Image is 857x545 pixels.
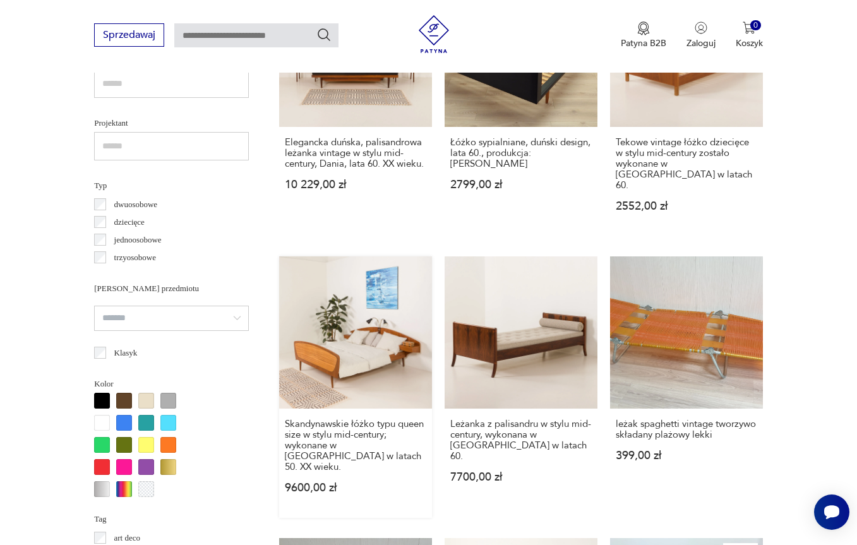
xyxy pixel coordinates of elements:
[450,472,592,482] p: 7700,00 zł
[316,27,332,42] button: Szukaj
[114,215,145,229] p: dziecięce
[114,346,138,360] p: Klasyk
[621,37,666,49] p: Patyna B2B
[616,450,757,461] p: 399,00 zł
[114,198,158,212] p: dwuosobowe
[814,494,849,530] iframe: Smartsupp widget button
[285,137,426,169] h3: Elegancka duńska, palisandrowa leżanka vintage w stylu mid-century, Dania, lata 60. XX wieku.
[285,179,426,190] p: 10 229,00 zł
[94,377,249,391] p: Kolor
[445,256,597,518] a: Leżanka z palisandru w stylu mid-century, wykonana w Danii w latach 60.Leżanka z palisandru w sty...
[686,21,716,49] button: Zaloguj
[450,179,592,190] p: 2799,00 zł
[450,137,592,169] h3: Łóżko sypialniane, duński design, lata 60., produkcja: [PERSON_NAME]
[695,21,707,34] img: Ikonka użytkownika
[114,233,162,247] p: jednoosobowe
[114,251,156,265] p: trzyosobowe
[114,531,141,545] p: art deco
[616,137,757,191] h3: Tekowe vintage łóżko dziecięce w stylu mid-century zostało wykonane w [GEOGRAPHIC_DATA] w latach 60.
[415,15,453,53] img: Patyna - sklep z meblami i dekoracjami vintage
[736,37,763,49] p: Koszyk
[94,282,249,296] p: [PERSON_NAME] przedmiotu
[616,419,757,440] h3: leżak spaghetti vintage tworzywo składany plażowy lekki
[94,512,249,526] p: Tag
[736,21,763,49] button: 0Koszyk
[621,21,666,49] button: Patyna B2B
[616,201,757,212] p: 2552,00 zł
[686,37,716,49] p: Zaloguj
[94,23,164,47] button: Sprzedawaj
[621,21,666,49] a: Ikona medaluPatyna B2B
[450,419,592,462] h3: Leżanka z palisandru w stylu mid-century, wykonana w [GEOGRAPHIC_DATA] w latach 60.
[750,20,761,31] div: 0
[285,419,426,472] h3: Skandynawskie łóżko typu queen size w stylu mid-century; wykonane w [GEOGRAPHIC_DATA] w latach 50...
[285,482,426,493] p: 9600,00 zł
[743,21,755,34] img: Ikona koszyka
[94,32,164,40] a: Sprzedawaj
[94,116,249,130] p: Projektant
[94,179,249,193] p: Typ
[279,256,432,518] a: Skandynawskie łóżko typu queen size w stylu mid-century; wykonane w Norwegii w latach 50. XX wiek...
[610,256,763,518] a: leżak spaghetti vintage tworzywo składany plażowy lekkileżak spaghetti vintage tworzywo składany ...
[637,21,650,35] img: Ikona medalu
